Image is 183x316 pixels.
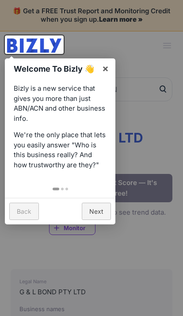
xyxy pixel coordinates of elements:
p: Bizly is a new service that gives you more than just ABN/ACN and other business info. [14,84,107,123]
p: We're the only place that lets you easily answer "Who is this business really? And how trustworth... [14,130,107,170]
h1: Welcome To Bizly 👋 [14,63,97,75]
a: × [95,58,115,78]
a: Back [9,203,39,220]
a: Next [82,203,111,220]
